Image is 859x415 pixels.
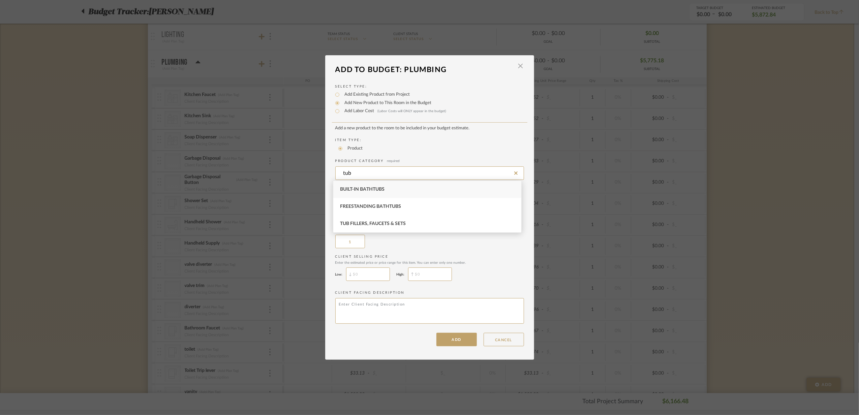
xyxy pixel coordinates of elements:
button: ADD [436,333,477,346]
div: Add a new product to the room to be included in your budget estimate. [335,126,524,131]
button: Close [514,62,527,70]
input: $0 [346,267,390,281]
span: Freestanding Bathtubs [340,204,401,209]
label: High: [397,273,405,277]
label: Select Type: [335,84,524,89]
label: Client Facing Description [335,290,524,295]
label: Product [344,145,363,152]
span: (Labor Costs will ONLY appear in the budget) [378,109,447,113]
label: Item Type: [335,138,524,143]
label: Client Selling Price [335,254,524,265]
span: required [387,159,400,163]
label: Product Category [335,159,524,164]
input: $0 [408,267,452,281]
label: Add Labor Cost [341,108,447,115]
label: Add Existing Product from Project [341,91,410,98]
span: Built-in Bathtubs [340,187,385,192]
label: Low: [335,273,343,277]
span: Tub Fillers, Faucets & Sets [340,221,406,226]
label: Add New Product to This Room in the Budget [341,100,432,106]
div: Enter the estimated price or price range for this item. You can enter only one number. [335,261,524,265]
div: Add To Budget: Plumbing [335,62,514,77]
button: CANCEL [484,333,524,346]
input: Type a category to search and select [335,166,524,180]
